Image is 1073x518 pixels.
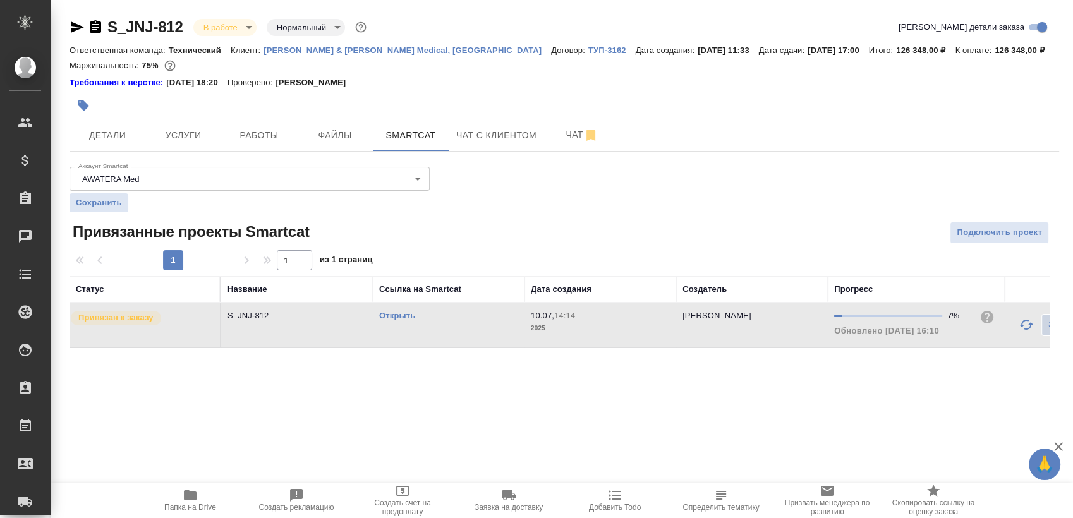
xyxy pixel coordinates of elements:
p: Технический [169,45,231,55]
span: Добавить Todo [589,503,641,512]
p: Ответственная команда: [70,45,169,55]
button: Заявка на доставку [456,483,562,518]
p: 10.07, [531,311,554,320]
button: В работе [200,22,241,33]
p: К оплате: [955,45,995,55]
span: из 1 страниц [320,252,373,270]
button: Создать счет на предоплату [349,483,456,518]
span: [PERSON_NAME] детали заказа [899,21,1024,33]
p: [DATE] 11:33 [698,45,759,55]
div: Создатель [682,283,727,296]
p: ТУП-3162 [588,45,636,55]
p: [PERSON_NAME] [276,76,355,89]
button: 🙏 [1029,449,1060,480]
span: Обновлено [DATE] 16:10 [834,326,939,335]
button: Создать рекламацию [243,483,349,518]
button: 25900.37 RUB; [162,57,178,74]
p: Дата сдачи: [759,45,808,55]
a: Требования к верстке: [70,76,166,89]
p: [PERSON_NAME] [682,311,751,320]
span: 🙏 [1034,451,1055,478]
span: Работы [229,128,289,143]
div: В работе [193,19,257,36]
button: Скопировать ссылку [88,20,103,35]
button: Папка на Drive [137,483,243,518]
span: Определить тематику [682,503,759,512]
span: Smartcat [380,128,441,143]
span: Создать рекламацию [259,503,334,512]
p: Дата создания: [636,45,698,55]
p: Клиент: [231,45,264,55]
p: Маржинальность: [70,61,142,70]
p: [DATE] 18:20 [166,76,227,89]
button: Нормальный [273,22,330,33]
p: Проверено: [227,76,276,89]
div: 7% [947,310,969,322]
span: Чат [552,127,612,143]
div: Ссылка на Smartcat [379,283,461,296]
button: Скопировать ссылку для ЯМессенджера [70,20,85,35]
span: Скопировать ссылку на оценку заказа [888,498,979,516]
button: Скопировать ссылку на оценку заказа [880,483,986,518]
p: 75% [142,61,161,70]
button: Призвать менеджера по развитию [774,483,880,518]
span: Сохранить [76,196,122,209]
div: Статус [76,283,104,296]
span: Подключить проект [957,226,1042,240]
span: Чат с клиентом [456,128,536,143]
div: В работе [267,19,345,36]
div: Название [227,283,267,296]
button: Добавить Todo [562,483,668,518]
p: Привязан к заказу [78,311,154,324]
span: Создать счет на предоплату [357,498,448,516]
span: Призвать менеджера по развитию [782,498,873,516]
button: Определить тематику [668,483,774,518]
button: AWATERA Med [78,174,143,184]
span: Привязанные проекты Smartcat [70,222,310,242]
span: Детали [77,128,138,143]
button: Подключить проект [950,222,1049,244]
a: [PERSON_NAME] & [PERSON_NAME] Medical, [GEOGRAPHIC_DATA] [264,44,551,55]
a: ТУП-3162 [588,44,636,55]
p: 2025 [531,322,670,335]
span: Папка на Drive [164,503,216,512]
a: S_JNJ-812 [107,18,183,35]
span: Услуги [153,128,214,143]
span: Заявка на доставку [475,503,543,512]
p: [PERSON_NAME] & [PERSON_NAME] Medical, [GEOGRAPHIC_DATA] [264,45,551,55]
button: Обновить прогресс [1011,310,1041,340]
p: Итого: [869,45,896,55]
p: Договор: [551,45,588,55]
button: Сохранить [70,193,128,212]
button: Добавить тэг [70,92,97,119]
a: Открыть [379,311,415,320]
p: 14:14 [554,311,575,320]
p: [DATE] 17:00 [808,45,869,55]
div: Дата создания [531,283,591,296]
div: AWATERA Med [70,167,430,191]
p: 126 348,00 ₽ [896,45,955,55]
p: S_JNJ-812 [227,310,367,322]
div: Прогресс [834,283,873,296]
span: Файлы [305,128,365,143]
p: 126 348,00 ₽ [995,45,1053,55]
